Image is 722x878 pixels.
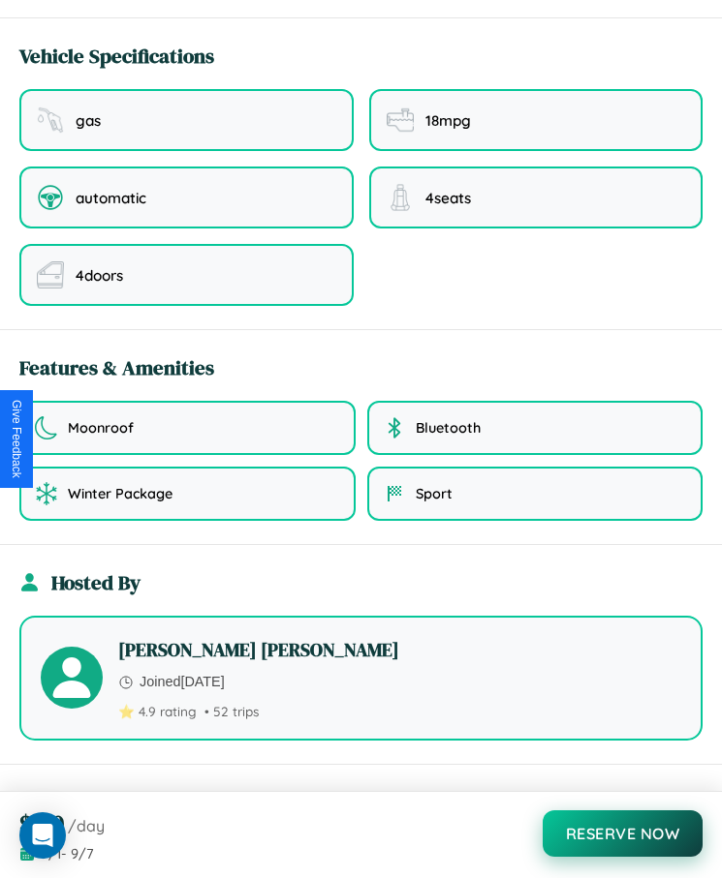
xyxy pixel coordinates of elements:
[19,42,214,70] h3: Vehicle Specifications
[76,111,101,130] span: gas
[387,106,414,134] img: fuel efficiency
[37,106,64,134] img: fuel type
[51,568,141,596] h3: Hosted By
[68,485,173,502] span: Winter Package
[118,670,681,695] p: Joined [DATE]
[416,419,481,437] span: Bluetooth
[68,816,105,835] span: /day
[19,812,66,859] div: Open Intercom Messenger
[41,845,94,863] span: 9 / 1 - 9 / 7
[416,485,453,502] span: Sport
[425,111,471,130] span: 18 mpg
[543,810,704,857] button: Reserve Now
[387,184,414,211] img: seating
[19,353,214,381] h3: Features & Amenities
[37,261,64,288] img: doors
[19,807,64,839] span: $ 120
[425,189,471,207] span: 4 seats
[118,637,681,662] h4: [PERSON_NAME] [PERSON_NAME]
[204,703,259,719] span: • 52 trips
[76,189,146,207] span: automatic
[118,703,197,719] span: ⭐ 4.9 rating
[76,266,123,285] span: 4 doors
[68,419,134,437] span: Moonroof
[10,400,23,478] div: Give Feedback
